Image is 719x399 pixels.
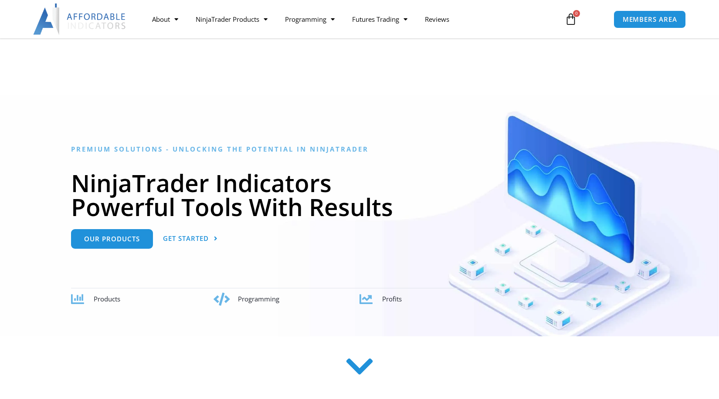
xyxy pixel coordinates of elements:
[614,10,686,28] a: MEMBERS AREA
[623,16,677,23] span: MEMBERS AREA
[416,9,458,29] a: Reviews
[382,294,402,303] span: Profits
[71,171,648,219] h1: NinjaTrader Indicators Powerful Tools With Results
[94,294,120,303] span: Products
[163,235,209,242] span: Get Started
[143,9,187,29] a: About
[71,229,153,249] a: Our Products
[84,236,140,242] span: Our Products
[552,7,590,32] a: 0
[573,10,580,17] span: 0
[187,9,276,29] a: NinjaTrader Products
[343,9,416,29] a: Futures Trading
[143,9,555,29] nav: Menu
[33,3,127,35] img: LogoAI | Affordable Indicators – NinjaTrader
[163,229,218,249] a: Get Started
[238,294,279,303] span: Programming
[276,9,343,29] a: Programming
[71,145,648,153] h6: Premium Solutions - Unlocking the Potential in NinjaTrader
